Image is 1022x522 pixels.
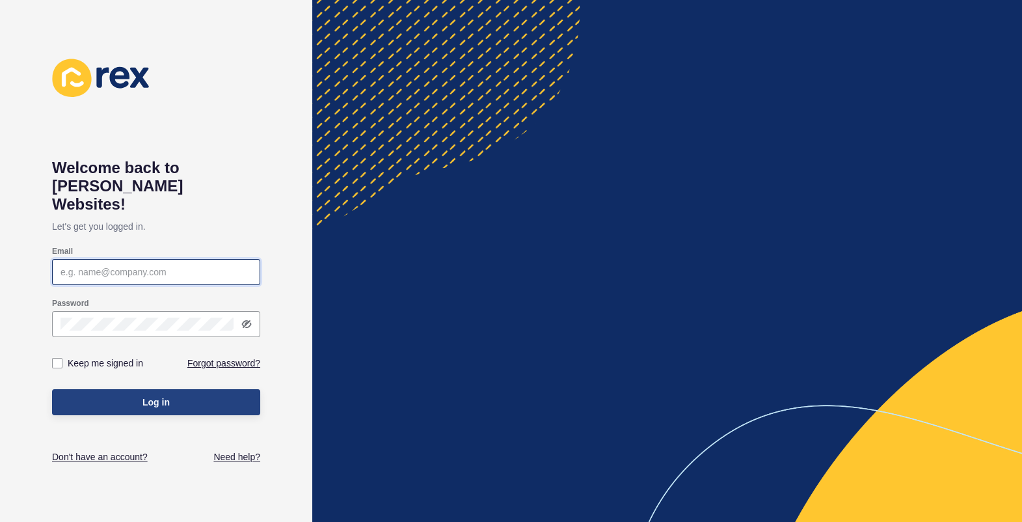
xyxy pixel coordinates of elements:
[68,357,143,370] label: Keep me signed in
[142,396,170,409] span: Log in
[52,298,89,309] label: Password
[213,450,260,463] a: Need help?
[187,357,260,370] a: Forgot password?
[61,266,252,279] input: e.g. name@company.com
[52,450,148,463] a: Don't have an account?
[52,213,260,240] p: Let's get you logged in.
[52,159,260,213] h1: Welcome back to [PERSON_NAME] Websites!
[52,246,73,256] label: Email
[52,389,260,415] button: Log in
